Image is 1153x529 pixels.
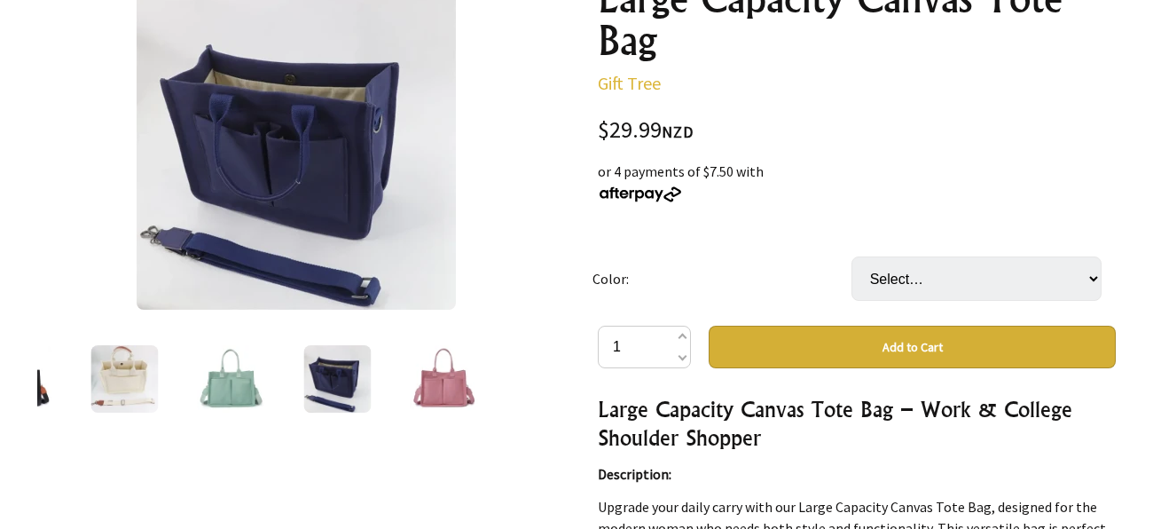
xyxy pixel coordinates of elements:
[90,345,158,413] img: Large Capacity Canvas Tote Bag
[598,72,661,94] a: Gift Tree
[592,232,851,326] td: Color:
[598,395,1116,452] h3: Large Capacity Canvas Tote Bag – Work & College Shoulder Shopper
[598,465,671,483] strong: Description:
[197,345,264,413] img: Large Capacity Canvas Tote Bag
[598,119,1116,143] div: $29.99
[303,345,371,413] img: Large Capacity Canvas Tote Bag
[598,161,1116,203] div: or 4 payments of $7.50 with
[410,345,477,413] img: Large Capacity Canvas Tote Bag
[709,326,1116,368] button: Add to Cart
[598,186,683,202] img: Afterpay
[662,122,694,142] span: NZD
